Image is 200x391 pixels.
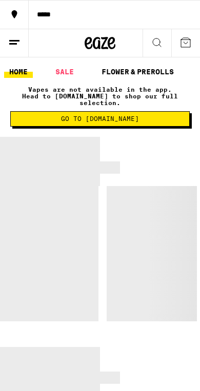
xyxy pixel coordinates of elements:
a: FLOWER & PREROLLS [96,66,179,78]
span: Go to [DOMAIN_NAME] [61,116,139,122]
button: Go to [DOMAIN_NAME] [10,111,190,127]
a: SALE [50,66,79,78]
p: Vapes are not available in the app. Head to [DOMAIN_NAME] to shop our full selection. [10,86,190,106]
a: HOME [4,66,33,78]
